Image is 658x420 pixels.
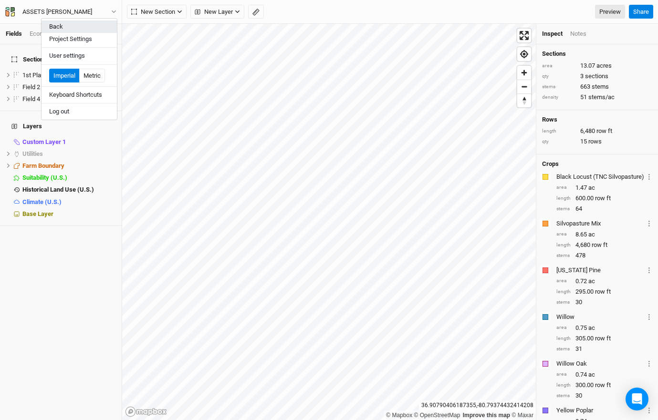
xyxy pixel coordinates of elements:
[542,127,652,135] div: 6,480
[542,30,563,38] div: Inspect
[646,358,652,369] button: Crop Usage
[42,89,117,101] button: Keyboard Shortcuts
[11,56,47,63] span: Sections
[463,412,510,419] a: Improve this map
[22,7,92,17] div: ASSETS Bachara, Cathy
[512,412,533,419] a: Maxar
[556,345,652,353] div: 31
[585,72,608,81] span: sections
[22,138,66,145] span: Custom Layer 1
[542,94,575,101] div: density
[556,324,652,332] div: 0.75
[542,116,652,123] h4: Rows
[556,406,644,415] div: Yellow Poplar
[556,194,652,203] div: 600.00
[22,174,67,181] span: Suitability (U.S.)
[22,150,43,157] span: Utilities
[195,7,233,17] span: New Layer
[556,184,571,191] div: area
[595,5,625,19] a: Preview
[22,72,54,79] span: 1st Planting
[592,241,607,249] span: row ft
[125,406,167,417] a: Mapbox logo
[22,95,40,102] span: Field 4
[556,287,652,296] div: 295.00
[556,173,644,181] div: Black Locust (TNC Silvopasture)
[556,231,571,238] div: area
[556,299,571,306] div: stems
[595,287,611,296] span: row ft
[556,346,571,353] div: stems
[517,29,531,42] button: Enter fullscreen
[556,205,571,213] div: stems
[556,205,652,213] div: 64
[131,7,175,17] span: New Section
[542,61,652,70] div: 13.07
[595,334,611,343] span: row ft
[596,127,612,135] span: row ft
[542,137,652,146] div: 15
[556,266,644,275] div: Virginia Pine
[22,210,116,218] div: Base Layer
[22,83,40,91] span: Field 2
[556,277,571,285] div: area
[542,73,575,80] div: qty
[556,335,571,342] div: length
[556,277,652,286] div: 0.72
[570,30,586,38] div: Notes
[556,382,571,389] div: length
[22,72,116,79] div: 1st Planting
[556,391,652,400] div: 30
[49,69,80,83] button: Imperial
[22,198,62,205] span: Climate (U.S.)
[646,171,652,182] button: Crop Usage
[556,195,571,202] div: length
[556,313,644,321] div: Willow
[556,242,571,249] div: length
[646,311,652,322] button: Crop Usage
[626,388,648,410] div: Open Intercom Messenger
[517,80,531,93] button: Zoom out
[556,298,652,307] div: 30
[386,412,412,419] a: Mapbox
[556,392,571,400] div: stems
[42,20,117,33] button: Back
[542,72,652,81] div: 3
[22,95,116,103] div: Field 4
[588,184,595,192] span: ac
[22,198,116,206] div: Climate (U.S.)
[22,138,116,146] div: Custom Layer 1
[596,61,612,70] span: acres
[22,186,116,194] div: Historical Land Use (U.S.)
[556,359,644,368] div: Willow Oak
[588,93,615,102] span: stems/ac
[556,184,652,192] div: 1.47
[556,241,652,249] div: 4,680
[5,7,117,17] button: ASSETS [PERSON_NAME]
[646,405,652,416] button: Crop Usage
[542,82,652,91] div: 663
[127,5,187,19] button: New Section
[42,105,117,118] button: Log out
[542,128,575,135] div: length
[629,5,653,19] button: Share
[22,210,53,217] span: Base Layer
[595,194,611,203] span: row ft
[517,47,531,61] button: Find my location
[556,334,652,343] div: 305.00
[22,150,116,158] div: Utilities
[517,93,531,107] button: Reset bearing to north
[22,174,116,182] div: Suitability (U.S.)
[588,277,595,286] span: ac
[592,82,609,91] span: stems
[556,219,644,228] div: Silvopasture Mix
[414,412,460,419] a: OpenStreetMap
[556,252,571,259] div: stems
[22,162,116,170] div: Farm Boundary
[646,265,652,276] button: Crop Usage
[588,230,595,239] span: ac
[22,162,64,169] span: Farm Boundary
